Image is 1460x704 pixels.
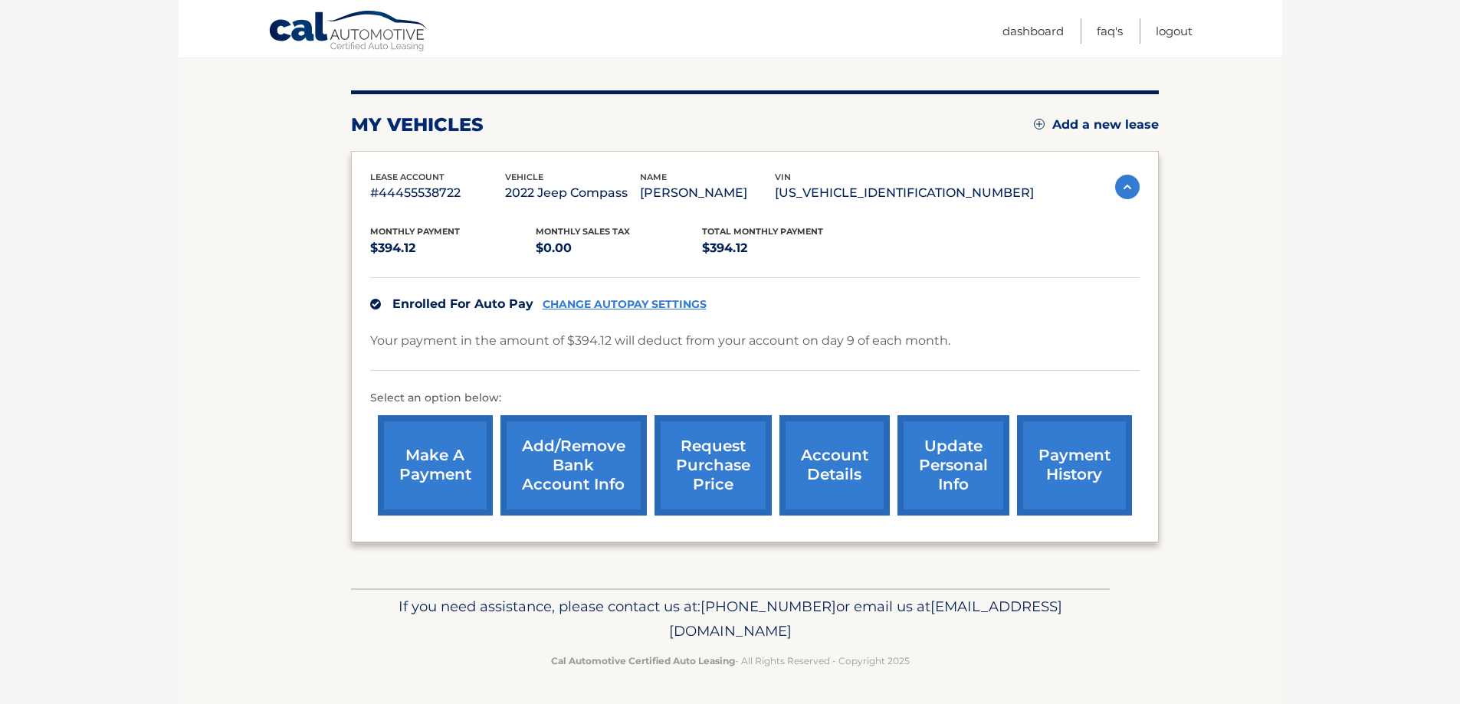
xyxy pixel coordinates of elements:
[640,182,775,204] p: [PERSON_NAME]
[370,299,381,309] img: check.svg
[700,598,836,615] span: [PHONE_NUMBER]
[378,415,493,516] a: make a payment
[640,172,667,182] span: name
[361,653,1100,669] p: - All Rights Reserved - Copyright 2025
[1115,175,1140,199] img: accordion-active.svg
[1034,119,1045,129] img: add.svg
[370,389,1140,408] p: Select an option below:
[655,415,772,516] a: request purchase price
[551,655,735,666] strong: Cal Automotive Certified Auto Leasing
[1017,415,1132,516] a: payment history
[1156,18,1193,44] a: Logout
[370,226,460,237] span: Monthly Payment
[779,415,890,516] a: account details
[361,594,1100,643] p: If you need assistance, please contact us at: or email us at
[1097,18,1123,44] a: FAQ's
[351,113,484,136] h2: my vehicles
[536,237,702,259] p: $0.00
[536,226,630,237] span: Monthly sales Tax
[897,415,1009,516] a: update personal info
[1034,117,1159,133] a: Add a new lease
[370,237,536,259] p: $394.12
[543,298,707,311] a: CHANGE AUTOPAY SETTINGS
[702,237,868,259] p: $394.12
[775,182,1034,204] p: [US_VEHICLE_IDENTIFICATION_NUMBER]
[505,172,543,182] span: vehicle
[370,182,505,204] p: #44455538722
[370,330,950,352] p: Your payment in the amount of $394.12 will deduct from your account on day 9 of each month.
[392,296,533,311] span: Enrolled For Auto Pay
[702,226,823,237] span: Total Monthly Payment
[268,10,429,54] a: Cal Automotive
[1002,18,1064,44] a: Dashboard
[500,415,647,516] a: Add/Remove bank account info
[505,182,640,204] p: 2022 Jeep Compass
[370,172,445,182] span: lease account
[775,172,791,182] span: vin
